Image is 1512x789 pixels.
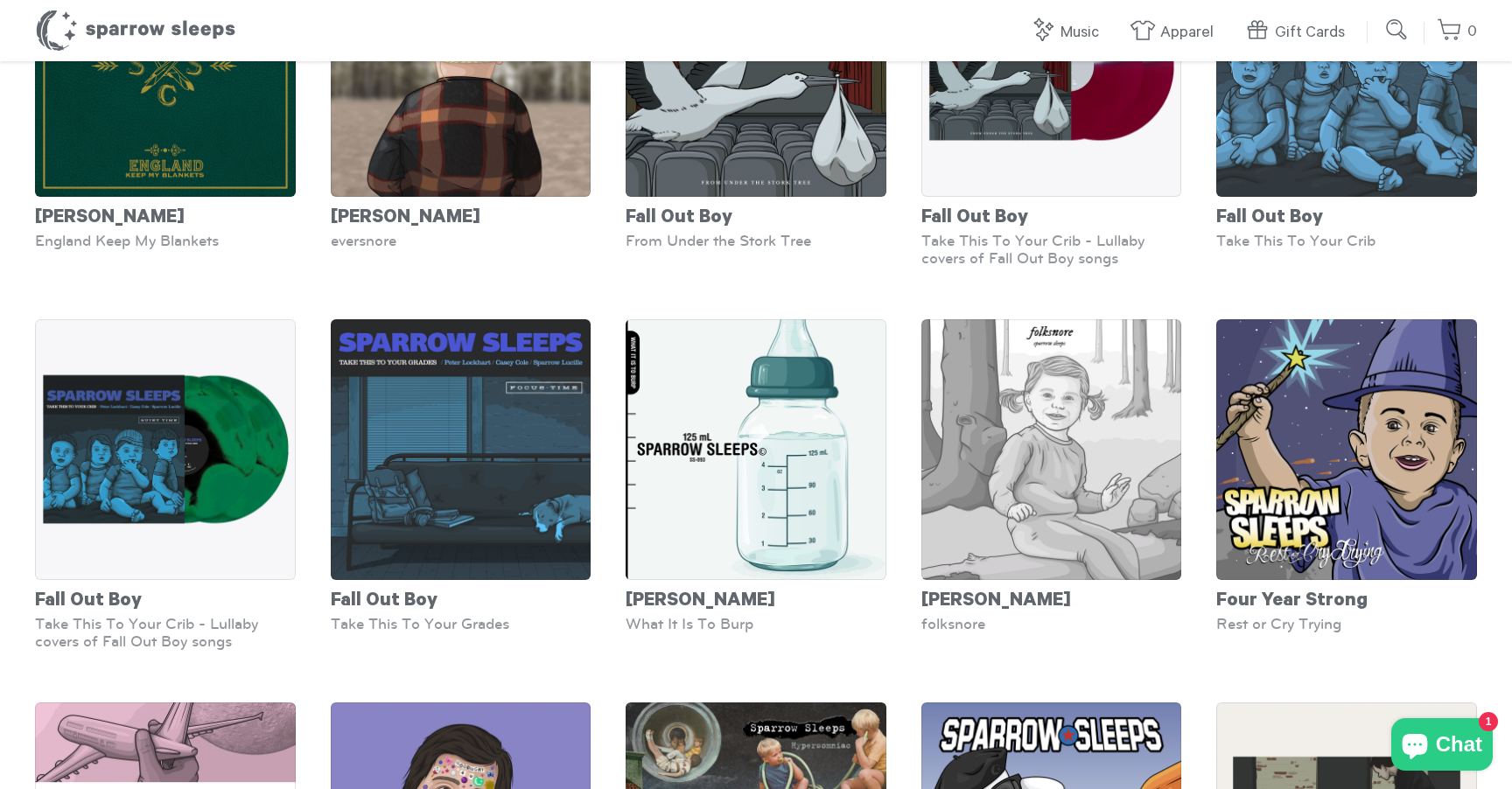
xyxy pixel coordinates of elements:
[1244,14,1354,52] a: Gift Cards
[1216,319,1477,580] img: SS-RestOrCryTrying-Cover-1600x1600_grande.png
[1030,14,1108,52] a: Music
[35,615,296,650] div: Take This To Your Crib - Lullaby covers of Fall Out Boy songs
[331,615,591,632] div: Take This To Your Grades
[626,232,886,249] div: From Under the Stork Tree
[1216,197,1477,232] div: Fall Out Boy
[1380,12,1415,47] input: Submit
[1216,615,1477,632] div: Rest or Cry Trying
[331,197,591,232] div: [PERSON_NAME]
[1437,13,1477,51] a: 0
[35,197,296,232] div: [PERSON_NAME]
[626,197,886,232] div: Fall Out Boy
[626,580,886,615] div: [PERSON_NAME]
[626,615,886,632] div: What It Is To Burp
[1386,718,1498,775] inbox-online-store-chat: Shopify online store chat
[921,232,1182,267] div: Take This To Your Crib - Lullaby covers of Fall Out Boy songs
[1216,232,1477,249] div: Take This To Your Crib
[1130,14,1222,52] a: Apparel
[921,615,1182,632] div: folksnore
[921,197,1182,232] div: Fall Out Boy
[921,580,1182,615] div: [PERSON_NAME]
[921,319,1182,580] img: TaylorSwift-Folksnore-SparrowSleeps-Cover_grande.png
[331,580,591,615] div: Fall Out Boy
[921,319,1182,632] a: [PERSON_NAME] folksnore
[35,9,236,52] h1: Sparrow Sleeps
[35,580,296,615] div: Fall Out Boy
[331,232,591,249] div: eversnore
[35,232,296,249] div: England Keep My Blankets
[626,319,886,580] img: Finch-WhatItIsToBurp-Cover_grande.png
[35,319,296,650] a: Fall Out Boy Take This To Your Crib - Lullaby covers of Fall Out Boy songs
[626,319,886,632] a: [PERSON_NAME] What It Is To Burp
[331,319,591,632] a: Fall Out Boy Take This To Your Grades
[1216,580,1477,615] div: Four Year Strong
[35,319,296,580] img: SS_TTTYC_GREEN_grande.png
[331,319,591,580] img: FallOutBoy-TakeThisToYourGrades_Lofi_-SparrowSleeps-Cover_grande.png
[1216,319,1477,632] a: Four Year Strong Rest or Cry Trying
